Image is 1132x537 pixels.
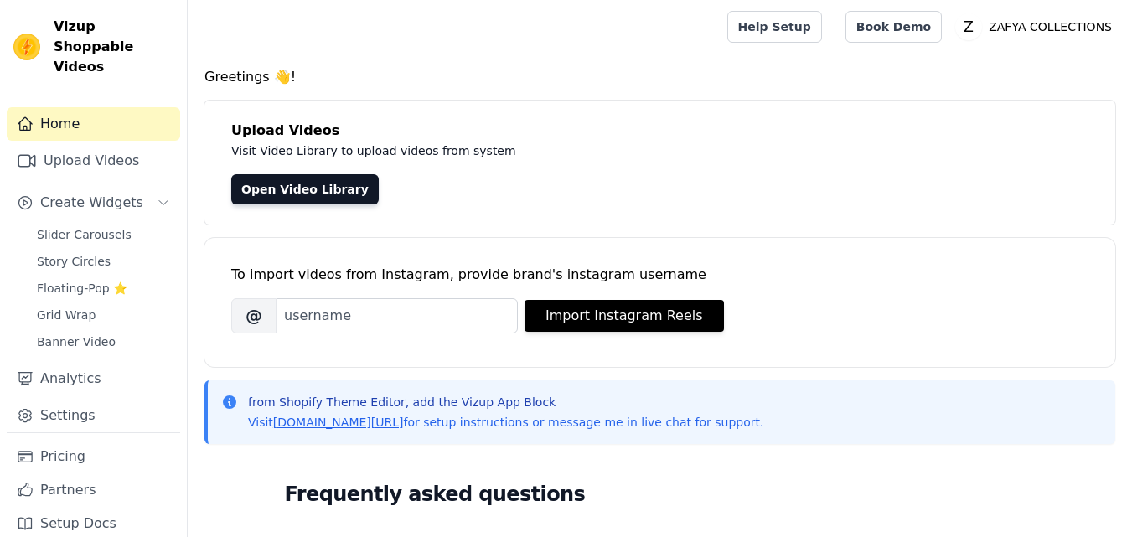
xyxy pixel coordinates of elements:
[37,280,127,297] span: Floating-Pop ⭐
[37,253,111,270] span: Story Circles
[37,226,132,243] span: Slider Carousels
[37,307,96,323] span: Grid Wrap
[845,11,942,43] a: Book Demo
[7,440,180,473] a: Pricing
[727,11,822,43] a: Help Setup
[7,399,180,432] a: Settings
[7,107,180,141] a: Home
[27,303,180,327] a: Grid Wrap
[231,298,277,333] span: @
[7,186,180,219] button: Create Widgets
[231,121,1088,141] h4: Upload Videos
[7,144,180,178] a: Upload Videos
[525,300,724,332] button: Import Instagram Reels
[7,473,180,507] a: Partners
[231,141,982,161] p: Visit Video Library to upload videos from system
[231,174,379,204] a: Open Video Library
[955,12,1119,42] button: Z ZAFYA COLLECTIONS
[285,478,1036,511] h2: Frequently asked questions
[248,394,763,410] p: from Shopify Theme Editor, add the Vizup App Block
[40,193,143,213] span: Create Widgets
[204,67,1115,87] h4: Greetings 👋!
[27,250,180,273] a: Story Circles
[27,223,180,246] a: Slider Carousels
[27,276,180,300] a: Floating-Pop ⭐
[273,416,404,429] a: [DOMAIN_NAME][URL]
[248,414,763,431] p: Visit for setup instructions or message me in live chat for support.
[37,333,116,350] span: Banner Video
[964,18,974,35] text: Z
[27,330,180,354] a: Banner Video
[54,17,173,77] span: Vizup Shoppable Videos
[982,12,1119,42] p: ZAFYA COLLECTIONS
[231,265,1088,285] div: To import videos from Instagram, provide brand's instagram username
[7,362,180,395] a: Analytics
[13,34,40,60] img: Vizup
[277,298,518,333] input: username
